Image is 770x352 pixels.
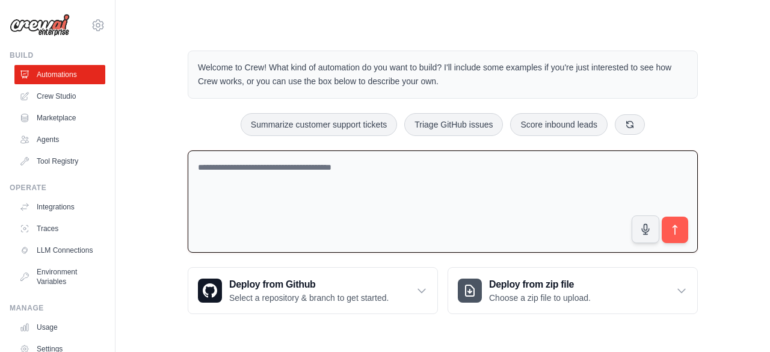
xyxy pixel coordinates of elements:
[198,61,688,88] p: Welcome to Crew! What kind of automation do you want to build? I'll include some examples if you'...
[14,130,105,149] a: Agents
[404,113,503,136] button: Triage GitHub issues
[241,113,397,136] button: Summarize customer support tickets
[14,318,105,337] a: Usage
[229,277,389,292] h3: Deploy from Github
[10,303,105,313] div: Manage
[10,51,105,60] div: Build
[229,292,389,304] p: Select a repository & branch to get started.
[10,183,105,193] div: Operate
[710,294,770,352] iframe: Chat Widget
[14,87,105,106] a: Crew Studio
[14,262,105,291] a: Environment Variables
[510,113,608,136] button: Score inbound leads
[489,292,591,304] p: Choose a zip file to upload.
[489,277,591,292] h3: Deploy from zip file
[14,197,105,217] a: Integrations
[14,219,105,238] a: Traces
[14,65,105,84] a: Automations
[14,108,105,128] a: Marketplace
[10,14,70,37] img: Logo
[14,241,105,260] a: LLM Connections
[14,152,105,171] a: Tool Registry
